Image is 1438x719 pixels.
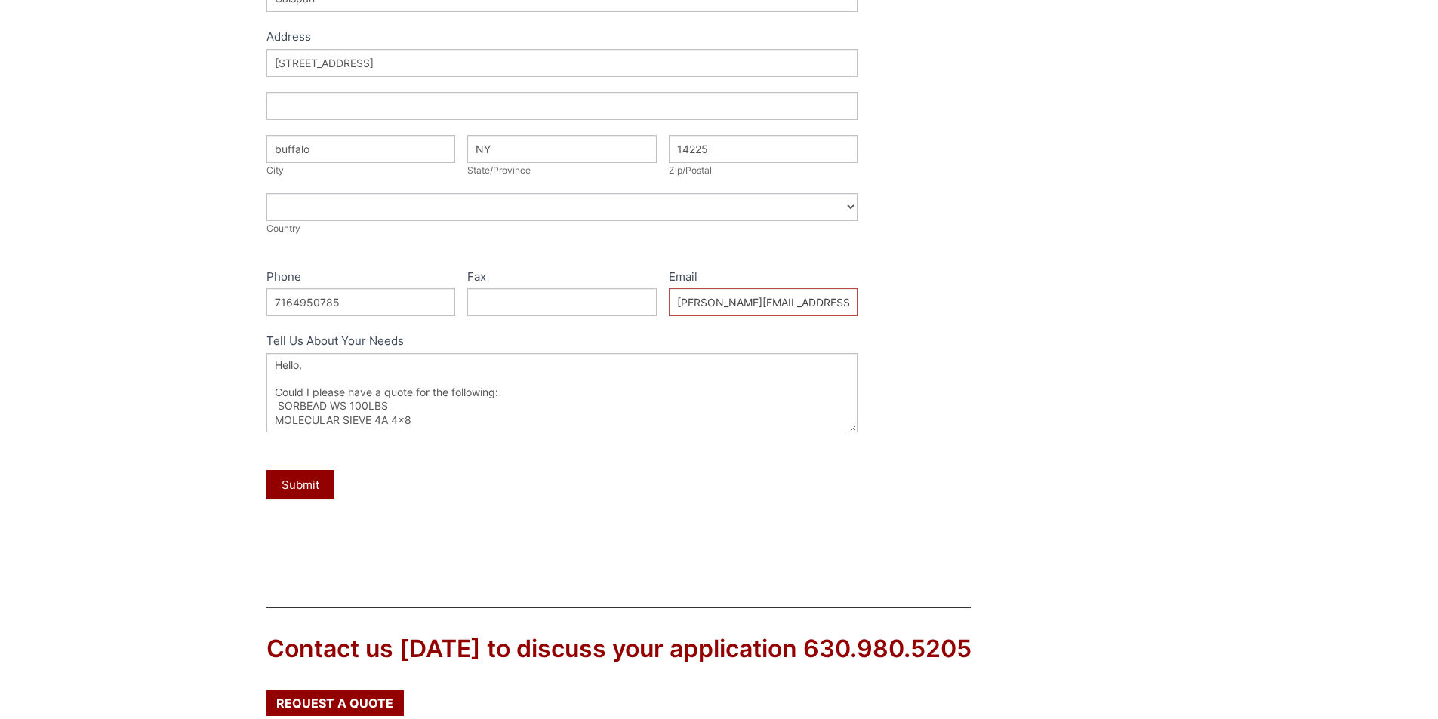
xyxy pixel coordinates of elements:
button: Submit [266,470,334,499]
div: Address [266,27,858,49]
div: Zip/Postal [669,163,858,178]
div: Contact us [DATE] to discuss your application 630.980.5205 [266,632,971,666]
label: Fax [467,267,657,289]
span: Request a Quote [276,697,393,709]
a: Request a Quote [266,690,404,716]
div: Country [266,221,858,236]
label: Tell Us About Your Needs [266,331,858,353]
div: State/Province [467,163,657,178]
div: City [266,163,456,178]
label: Email [669,267,858,289]
label: Phone [266,267,456,289]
